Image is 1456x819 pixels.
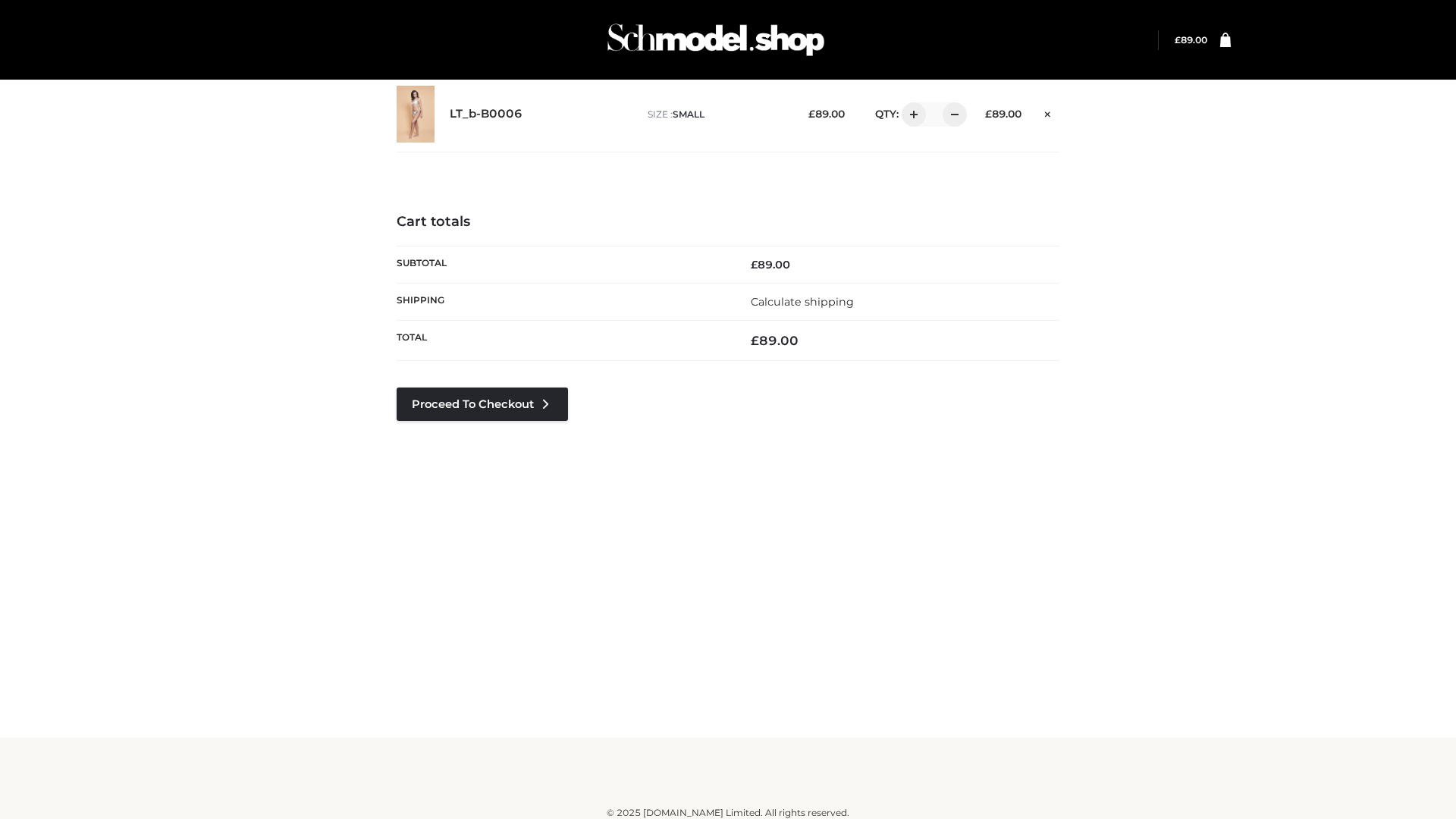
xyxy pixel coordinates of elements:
a: LT_b-B0006 [450,107,522,121]
span: £ [1175,34,1181,45]
a: Remove this item [1037,102,1059,122]
a: £89.00 [1175,34,1207,45]
span: £ [985,108,992,120]
h4: Cart totals [397,214,1059,231]
span: SMALL [673,108,704,120]
a: Calculate shipping [751,295,854,309]
a: Proceed to Checkout [397,388,568,421]
bdi: 89.00 [808,108,845,120]
th: Shipping [397,283,728,320]
img: LT_b-B0006 - SMALL [397,86,435,143]
bdi: 89.00 [1175,34,1207,45]
bdi: 89.00 [985,108,1021,120]
th: Total [397,321,728,361]
span: £ [751,258,758,271]
span: £ [808,108,815,120]
bdi: 89.00 [751,333,799,348]
th: Subtotal [397,246,728,283]
bdi: 89.00 [751,258,790,271]
span: £ [751,333,759,348]
p: size : [648,108,785,121]
img: Schmodel Admin 964 [602,10,830,70]
div: QTY: [860,102,962,127]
